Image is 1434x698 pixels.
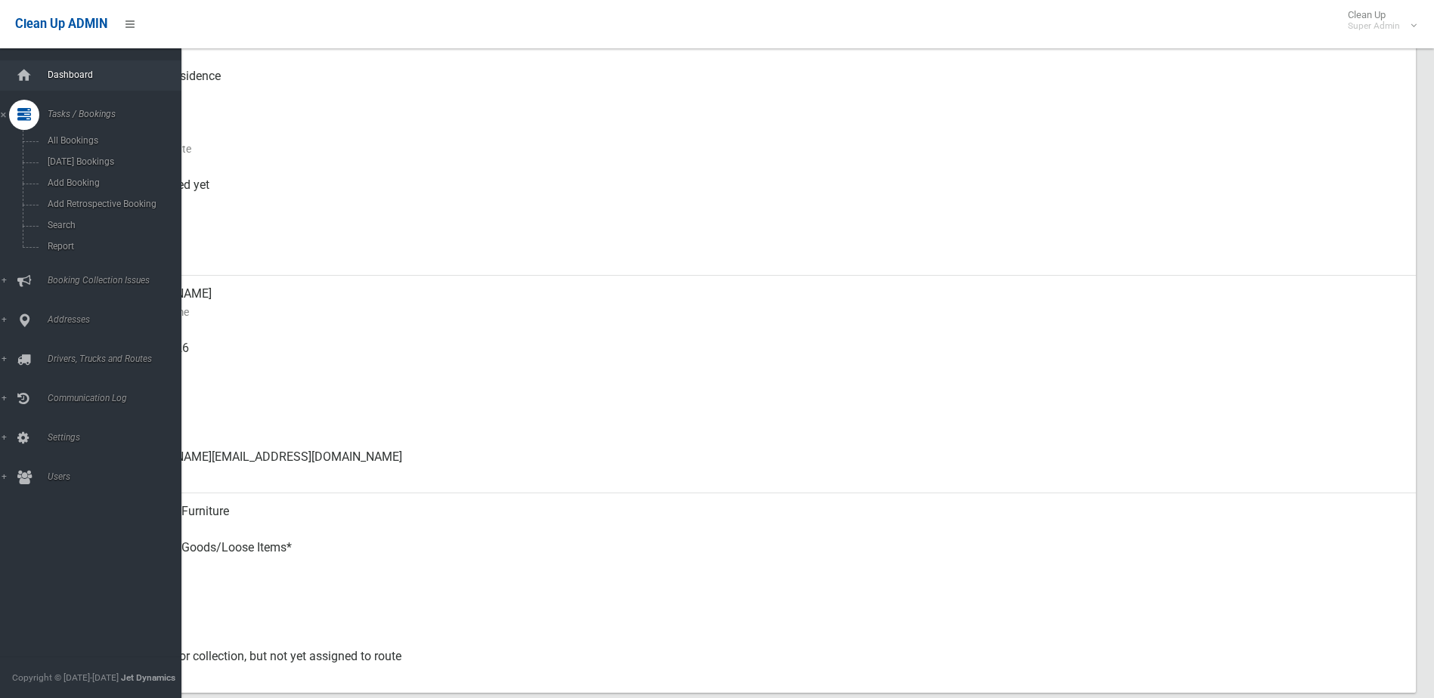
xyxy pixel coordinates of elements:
[43,314,193,325] span: Addresses
[121,85,1404,103] small: Pickup Point
[121,493,1404,584] div: Household Furniture Electronics Household Goods/Loose Items*
[121,276,1404,330] div: [PERSON_NAME]
[1348,20,1400,32] small: Super Admin
[43,275,193,286] span: Booking Collection Issues
[43,178,180,188] span: Add Booking
[121,58,1404,113] div: Front of Residence
[121,584,1404,638] div: No
[43,354,193,364] span: Drivers, Trucks and Routes
[67,439,1416,493] a: [PERSON_NAME][EMAIL_ADDRESS][DOMAIN_NAME]Email
[121,194,1404,212] small: Collected At
[43,471,193,482] span: Users
[43,69,193,80] span: Dashboard
[121,357,1404,375] small: Mobile
[121,221,1404,276] div: [DATE]
[121,330,1404,385] div: 0460049026
[43,432,193,443] span: Settings
[121,113,1404,167] div: [DATE]
[121,140,1404,158] small: Collection Date
[121,412,1404,430] small: Landline
[121,249,1404,267] small: Zone
[43,199,180,209] span: Add Retrospective Booking
[15,17,107,31] span: Clean Up ADMIN
[12,672,119,683] span: Copyright © [DATE]-[DATE]
[43,135,180,146] span: All Bookings
[43,241,180,252] span: Report
[121,672,175,683] strong: Jet Dynamics
[121,466,1404,484] small: Email
[121,611,1404,629] small: Oversized
[1340,9,1415,32] span: Clean Up
[43,220,180,230] span: Search
[121,303,1404,321] small: Contact Name
[43,109,193,119] span: Tasks / Bookings
[121,638,1404,693] div: Approved for collection, but not yet assigned to route
[121,557,1404,575] small: Items
[43,156,180,167] span: [DATE] Bookings
[121,167,1404,221] div: Not collected yet
[43,393,193,403] span: Communication Log
[121,439,1404,493] div: [PERSON_NAME][EMAIL_ADDRESS][DOMAIN_NAME]
[121,666,1404,684] small: Status
[121,385,1404,439] div: None given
